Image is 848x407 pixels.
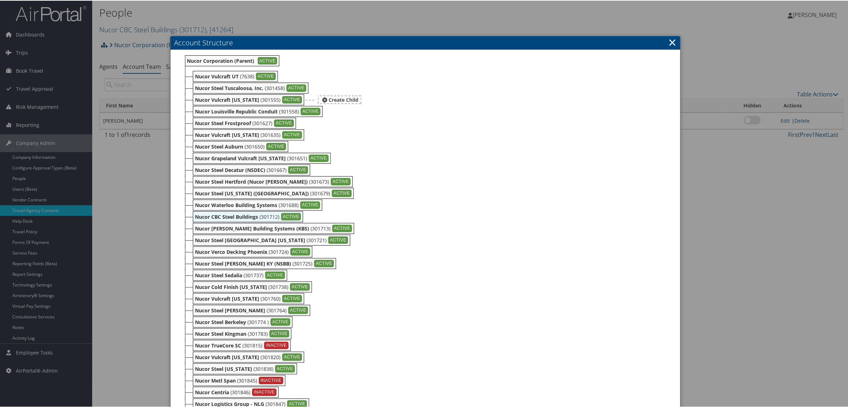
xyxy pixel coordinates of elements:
div: (301558) [193,105,323,116]
div: (301679) [193,187,354,198]
div: INACTIVE [264,341,289,349]
b: Nucor Metl Span [195,377,236,383]
div: (301815) [193,339,291,350]
div: ACTIVE [270,318,290,325]
b: Nucor Steel [US_STATE] ([GEOGRAPHIC_DATA]) [195,189,309,196]
div: ACTIVE [328,236,348,244]
div: ACTIVE [282,95,302,103]
div: INACTIVE [252,388,277,396]
b: Nucor Verco Decking Phoenix [195,248,267,255]
div: (301783) [193,328,291,339]
div: (7638) [193,70,278,81]
a: × [668,34,676,49]
div: (301737) [193,269,287,280]
div: ACTIVE [331,177,351,185]
div: ACTIVE [282,353,302,361]
div: (301738) [193,281,312,292]
b: Nucor Vulcraft [US_STATE] [195,353,259,360]
div: ACTIVE [332,189,352,197]
b: Nucor Grapeland Vulcraft [US_STATE] [195,154,286,161]
div: (301673) [193,175,353,186]
b: Nucor [PERSON_NAME] Building Systems (KBS) [195,224,309,231]
div: ACTIVE [256,72,276,80]
b: Nucor Steel [PERSON_NAME] [195,306,265,313]
b: Nucor Centria [195,388,229,395]
b: Nucor Steel [US_STATE] [195,365,252,372]
div: (301764) [193,304,310,315]
b: Nucor CBC Steel Buildings [195,213,258,219]
b: Nucor Vulcraft [US_STATE] [195,295,259,301]
div: (301820) [193,351,304,362]
div: ACTIVE [290,247,310,255]
div: ACTIVE [300,201,320,208]
div: (301650) [193,140,288,151]
b: Nucor Steel Hertford (Nucor [PERSON_NAME]) [195,178,308,184]
div: ACTIVE [282,294,302,302]
div: (301555) [193,94,304,105]
div: (301688) [193,199,322,210]
b: Nucor Steel Kingman [195,330,246,336]
b: Nucor Steel Berkeley [195,318,246,325]
b: Nucor Louisville Republic Conduit [195,107,278,114]
div: (301846) [193,386,279,397]
div: INACTIVE [259,376,283,384]
div: (301627) [193,117,296,128]
div: (301635) [193,129,304,140]
div: ACTIVE [309,154,329,162]
div: ACTIVE [275,364,295,372]
b: Nucor Corporation (Parent) [187,57,255,63]
b: Nucor Vulcraft [US_STATE] [195,96,259,102]
b: Nucor Steel Sedalia [195,271,242,278]
b: Nucor Steel [GEOGRAPHIC_DATA] [US_STATE] [195,236,305,243]
div: ACTIVE [265,271,285,279]
div: ACTIVE [288,166,308,173]
div: ACTIVE [274,119,294,127]
div: (301845) [193,374,285,385]
b: Nucor Steel Decatur (NSDEC) [195,166,265,173]
div: (301724) [193,246,312,257]
div: ACTIVE [286,84,306,91]
div: ACTIVE [258,56,278,64]
div: (301651) [193,152,331,163]
b: Nucor Cold Finish [US_STATE] [195,283,267,290]
div: ACTIVE [290,283,310,290]
b: Nucor Steel Tuscaloosa, Inc. [195,84,263,91]
div: (301774 ) [193,316,292,327]
div: ACTIVE [288,306,308,314]
div: ACTIVE [266,142,286,150]
div: ACTIVE [314,259,334,267]
div: ACTIVE [269,329,289,337]
div: (301725) [193,257,336,268]
b: Nucor Steel [PERSON_NAME] KY (NSBB) [195,260,291,266]
b: Nucor TrueCore SC [195,341,241,348]
div: (301838) [193,363,297,374]
div: (301712) [193,211,303,222]
b: Nucor Steel Auburn [195,143,243,149]
div: ACTIVE [332,224,352,232]
b: Nucor Logistics Group - NLG [195,400,264,407]
div: (301760) [193,292,304,303]
div: (301667) [193,164,310,175]
div: ACTIVE [282,130,302,138]
div: (301458) [193,82,308,93]
h3: Account Structure [171,35,680,49]
div: ACTIVE [301,107,320,115]
div: Create Child [318,95,361,103]
b: Nucor Steel Frostproof [195,119,251,126]
div: (301713) [193,222,354,233]
b: Nucor Waterloo Building Systems [195,201,277,208]
b: Nucor Vulcraft [US_STATE] [195,131,259,138]
div: ACTIVE [281,212,301,220]
b: Nucor Vulcraft UT [195,72,239,79]
div: (301721) [193,234,350,245]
